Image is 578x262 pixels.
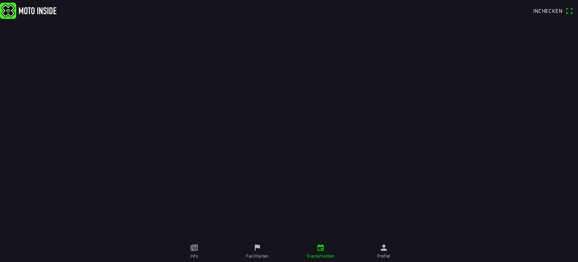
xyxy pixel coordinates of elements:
[380,244,388,252] ion-icon: person
[377,253,391,259] ion-label: Profiel
[253,244,262,252] ion-icon: flag
[529,4,576,17] a: Incheckenqr scanner
[190,253,198,259] ion-label: Info
[190,244,198,252] ion-icon: paper
[246,253,268,259] ion-label: Faciliteiten
[307,253,335,259] ion-label: Evenementen
[316,244,325,252] ion-icon: calendar
[533,7,563,15] span: Inchecken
